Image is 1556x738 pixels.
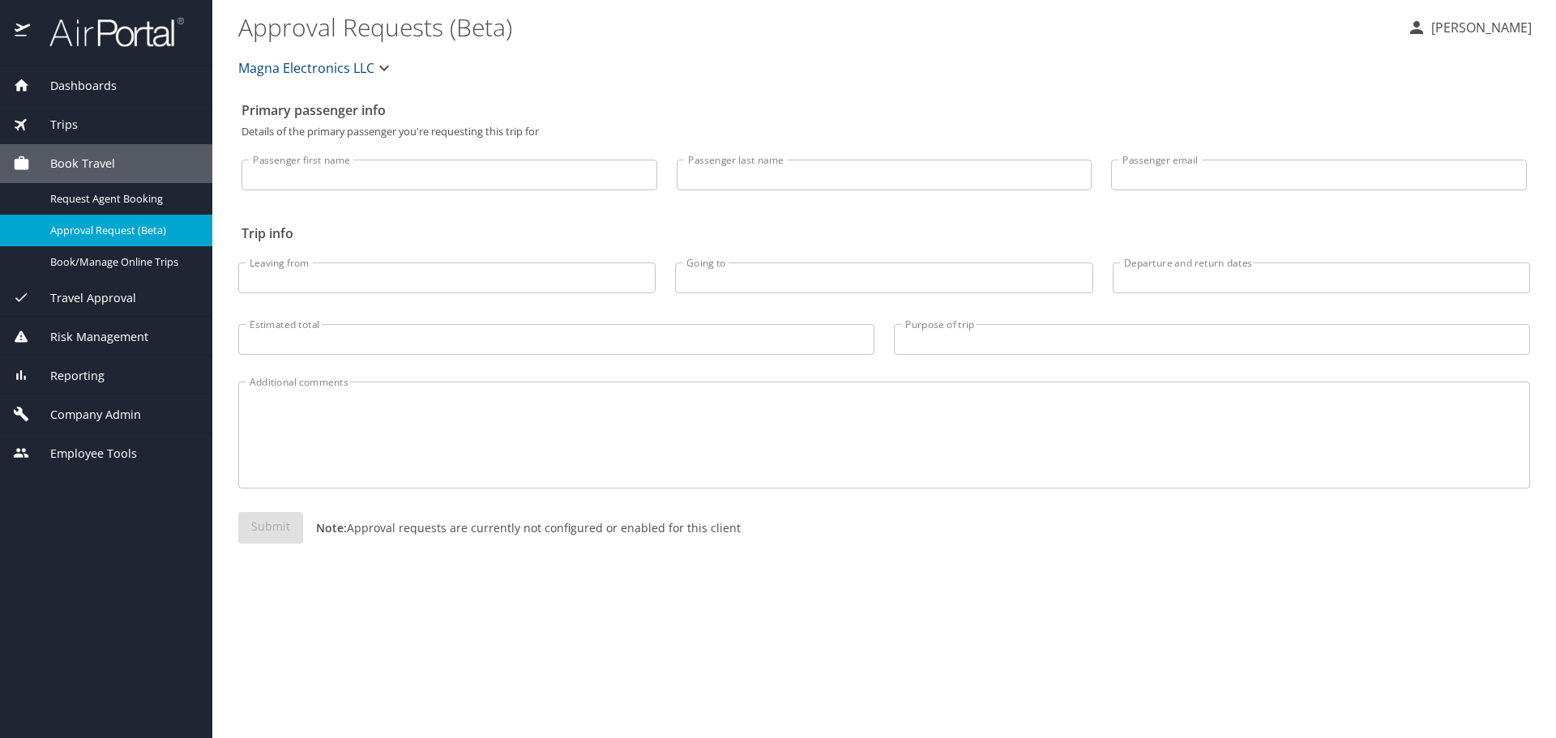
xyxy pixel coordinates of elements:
[30,406,141,424] span: Company Admin
[30,116,78,134] span: Trips
[15,16,32,48] img: icon-airportal.png
[32,16,184,48] img: airportal-logo.png
[316,520,347,535] strong: Note:
[50,223,193,238] span: Approval Request (Beta)
[30,445,137,463] span: Employee Tools
[238,2,1394,52] h1: Approval Requests (Beta)
[30,328,148,346] span: Risk Management
[30,77,117,95] span: Dashboards
[50,254,193,270] span: Book/Manage Online Trips
[30,367,105,385] span: Reporting
[303,519,741,536] p: Approval requests are currently not configured or enabled for this client
[242,126,1527,137] p: Details of the primary passenger you're requesting this trip for
[242,220,1527,246] h2: Trip info
[1400,13,1538,42] button: [PERSON_NAME]
[50,191,193,207] span: Request Agent Booking
[232,52,400,84] button: Magna Electronics LLC
[30,155,115,173] span: Book Travel
[1426,18,1532,37] p: [PERSON_NAME]
[30,289,136,307] span: Travel Approval
[242,97,1527,123] h2: Primary passenger info
[238,57,374,79] span: Magna Electronics LLC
